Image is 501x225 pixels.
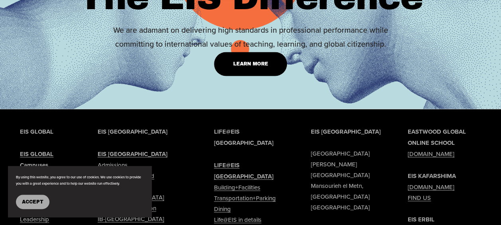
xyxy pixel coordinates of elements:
[311,127,381,136] strong: EIS [GEOGRAPHIC_DATA]
[214,214,261,225] a: Life@EIS in details
[20,213,49,224] a: Leadership
[98,149,167,158] strong: EIS [GEOGRAPHIC_DATA]
[20,160,48,169] strong: Campuses
[214,203,231,214] a: Dining
[408,215,434,223] strong: EIS ERBIL
[98,159,128,170] a: Admissions
[98,213,164,224] a: IB-[GEOGRAPHIC_DATA]
[20,149,53,158] strong: EIS GLOBAL
[20,127,53,136] strong: EIS GLOBAL
[98,23,403,51] p: We are adamant on delivering high standards in professional performance while committing to inter...
[8,166,151,217] section: Cookie banner
[16,195,49,209] button: Accept
[20,148,53,159] a: EIS GLOBAL
[98,127,167,136] strong: EIS [GEOGRAPHIC_DATA]
[214,127,273,147] strong: LIFE@EIS [GEOGRAPHIC_DATA]
[214,159,287,182] a: LIFE@EIS [GEOGRAPHIC_DATA]
[214,182,260,192] a: Building+Facilities
[214,192,276,203] a: Transportation+Parking
[408,181,454,192] a: [DOMAIN_NAME]
[20,159,48,170] a: Campuses
[214,52,287,76] a: Learn More
[22,199,43,205] span: Accept
[408,192,431,203] a: FIND US
[408,148,454,159] a: [DOMAIN_NAME]
[408,127,466,147] strong: EASTWOOD GLOBAL ONLINE SCHOOL
[408,171,456,180] strong: EIS KAFARSHIMA
[214,160,273,180] strong: LIFE@EIS [GEOGRAPHIC_DATA]
[16,174,143,187] p: By using this website, you agree to our use of cookies. We use cookies to provide you with a grea...
[98,148,167,159] a: EIS [GEOGRAPHIC_DATA]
